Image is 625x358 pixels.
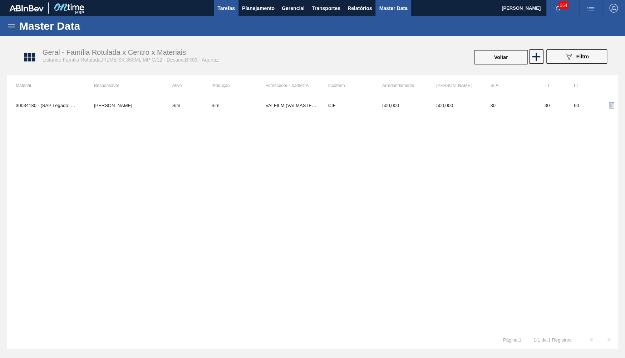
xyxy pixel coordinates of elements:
th: [PERSON_NAME] [428,75,482,96]
button: > [600,331,618,349]
td: 30034180 - (SAP Legado: 50844878) - FILME 770X65 SKOL 350 MP C12 [7,96,85,114]
th: Fornecedor - Xadrez A [265,75,319,96]
img: userActions [586,4,595,13]
span: Relatórios [348,4,372,13]
span: 364 [558,1,569,9]
img: TNhmsLtSVTkK8tSr43FrP2fwEKptu5GPRR3wAAAABJRU5ErkJggg== [9,5,44,11]
img: delete-icon [607,101,616,110]
span: Tarefas [217,4,235,13]
div: Nova Família Rotulada x Centro x Material [528,49,543,65]
span: Geral - Família Rotulada x Centro x Materiais [43,48,186,56]
td: YASMIM FERREIRA DA SILVA [85,96,164,114]
th: TT [536,75,565,96]
th: SLA [482,75,536,96]
span: Transportes [312,4,340,13]
th: Produção [211,75,265,96]
span: 1 - 1 de 1 Registros [532,337,571,343]
td: 500 [374,96,428,114]
img: Logout [609,4,618,13]
span: Master Data [379,4,407,13]
td: CIF [320,96,374,114]
div: Material sem Data de Descontinuação [211,103,265,108]
div: Filtrar Família Rotulada x Centro x Material [543,49,611,65]
span: Página : 1 [503,337,521,343]
button: Voltar [474,50,528,64]
td: 60 [565,96,595,114]
td: 30 [536,96,565,114]
button: Filtro [546,49,607,64]
td: 500 [428,96,482,114]
th: Material [7,75,85,96]
th: Responsável [85,75,164,96]
div: Voltar Para Família Rotulada x Centro [473,49,528,65]
span: Gerencial [282,4,305,13]
td: Sim [164,96,211,114]
button: < [582,331,600,349]
div: Excluir Material [603,97,609,114]
button: Notificações [546,3,569,13]
h1: Master Data [19,22,146,30]
th: Arredondamento [374,75,428,96]
th: Incoterm [320,75,374,96]
div: Sim [211,103,219,108]
span: Planejamento [242,4,275,13]
td: 30 [482,96,536,114]
th: Ativo [164,75,211,96]
span: Listando Família Rotulada:FILME SK 350ML MP C/12 - Destino:BR03 - Aquiraz [43,57,219,63]
button: delete-icon [603,97,620,114]
td: VALFILM (VALMASTER) - MANAUS (AM) [265,96,319,114]
th: LT [565,75,595,96]
span: Filtro [576,54,589,59]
